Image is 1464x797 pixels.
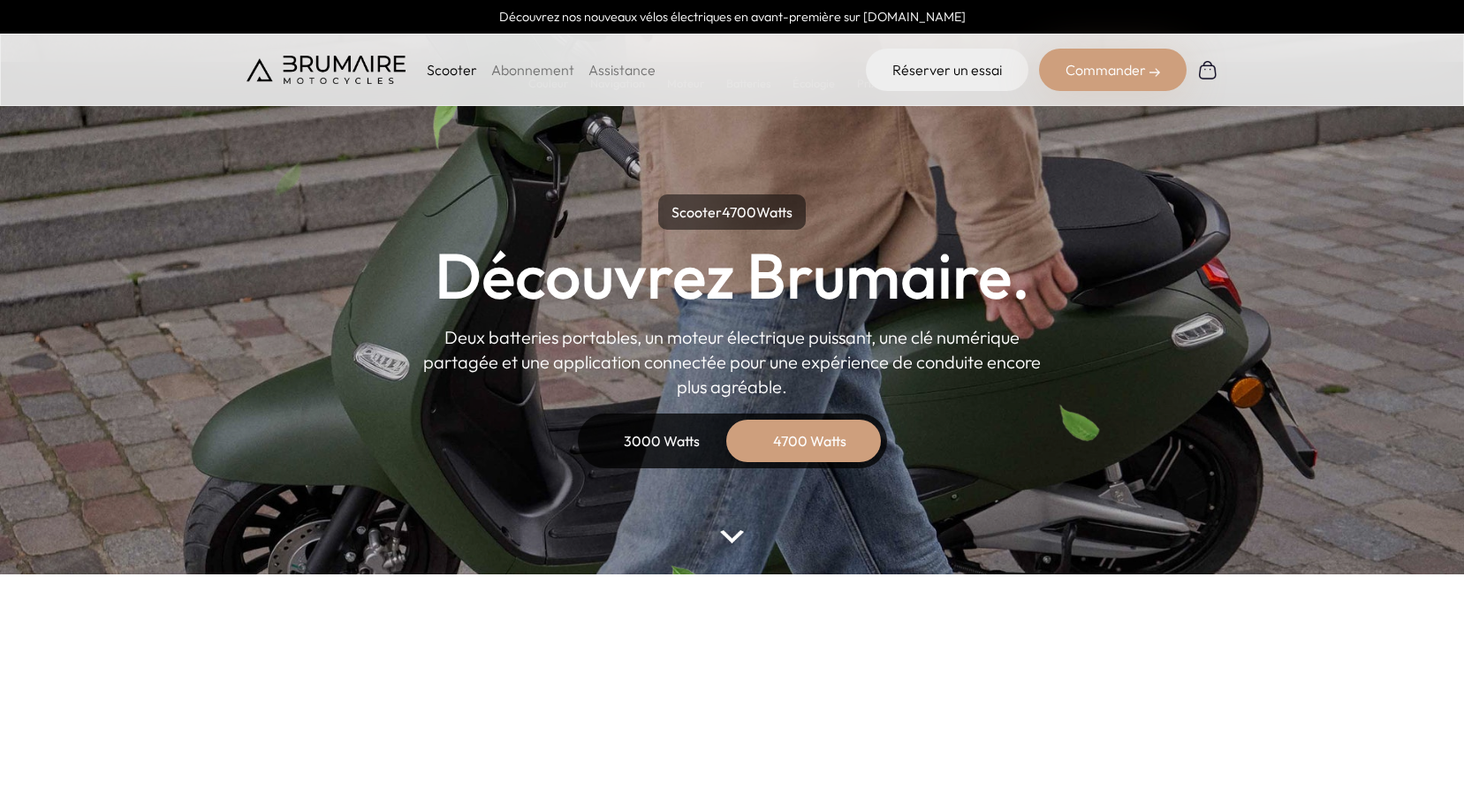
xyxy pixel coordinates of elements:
p: Deux batteries portables, un moteur électrique puissant, une clé numérique partagée et une applic... [423,325,1042,399]
div: Commander [1039,49,1187,91]
div: 3000 Watts [591,420,732,462]
h1: Découvrez Brumaire. [435,244,1030,307]
img: Panier [1197,59,1218,80]
p: Scooter Watts [658,194,806,230]
a: Réserver un essai [866,49,1028,91]
img: arrow-bottom.png [720,530,743,543]
a: Assistance [588,61,656,79]
img: Brumaire Motocycles [247,56,406,84]
div: 4700 Watts [740,420,881,462]
a: Abonnement [491,61,574,79]
span: 4700 [722,203,756,221]
img: right-arrow-2.png [1149,67,1160,78]
p: Scooter [427,59,477,80]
